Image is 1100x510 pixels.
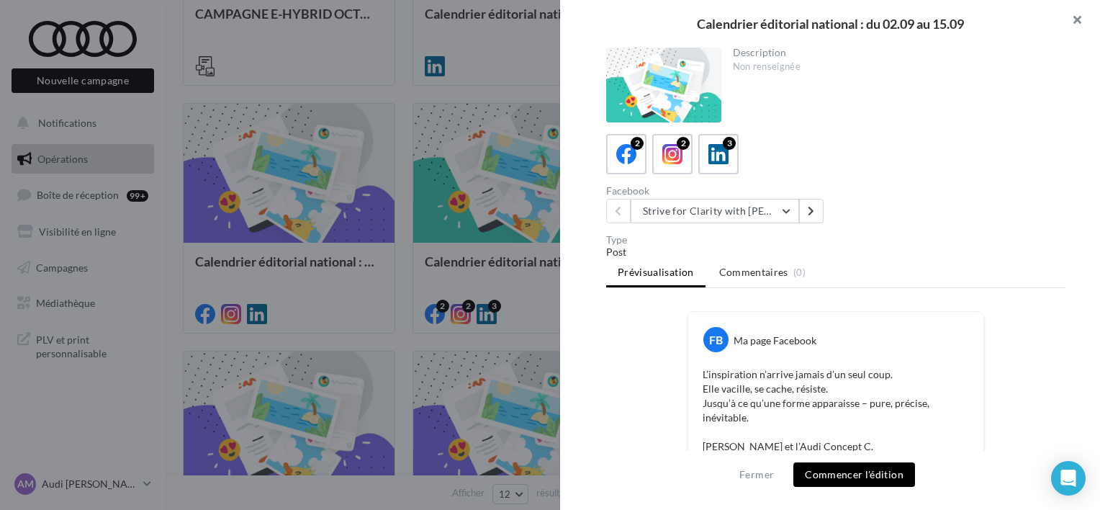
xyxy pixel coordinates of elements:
div: 2 [631,137,644,150]
div: 3 [723,137,736,150]
span: (0) [793,267,806,278]
div: 2 [677,137,690,150]
button: Fermer [734,466,780,483]
div: Type [606,235,1065,245]
div: Facebook [606,186,830,196]
div: FB [703,327,729,352]
button: Strive for Clarity with [PERSON_NAME] | Gallery 3 [631,199,799,223]
button: Commencer l'édition [793,462,915,487]
div: Post [606,245,1065,259]
div: Non renseignée [733,61,1055,73]
div: Calendrier éditorial national : du 02.09 au 15.09 [583,17,1077,30]
span: Commentaires [719,265,788,279]
div: Open Intercom Messenger [1051,461,1086,496]
div: Description [733,48,1055,58]
div: Ma page Facebook [734,334,816,348]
